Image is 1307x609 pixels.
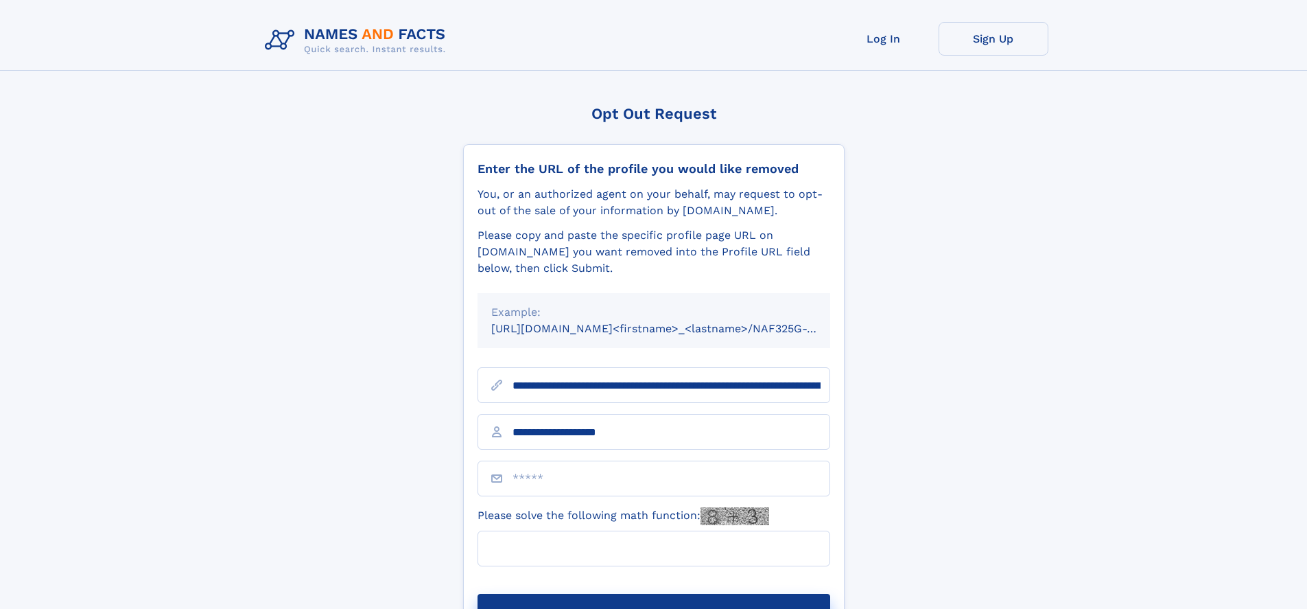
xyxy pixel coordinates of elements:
[463,105,845,122] div: Opt Out Request
[491,304,816,321] div: Example:
[478,161,830,176] div: Enter the URL of the profile you would like removed
[939,22,1048,56] a: Sign Up
[259,22,457,59] img: Logo Names and Facts
[478,507,769,525] label: Please solve the following math function:
[478,227,830,277] div: Please copy and paste the specific profile page URL on [DOMAIN_NAME] you want removed into the Pr...
[491,322,856,335] small: [URL][DOMAIN_NAME]<firstname>_<lastname>/NAF325G-xxxxxxxx
[829,22,939,56] a: Log In
[478,186,830,219] div: You, or an authorized agent on your behalf, may request to opt-out of the sale of your informatio...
